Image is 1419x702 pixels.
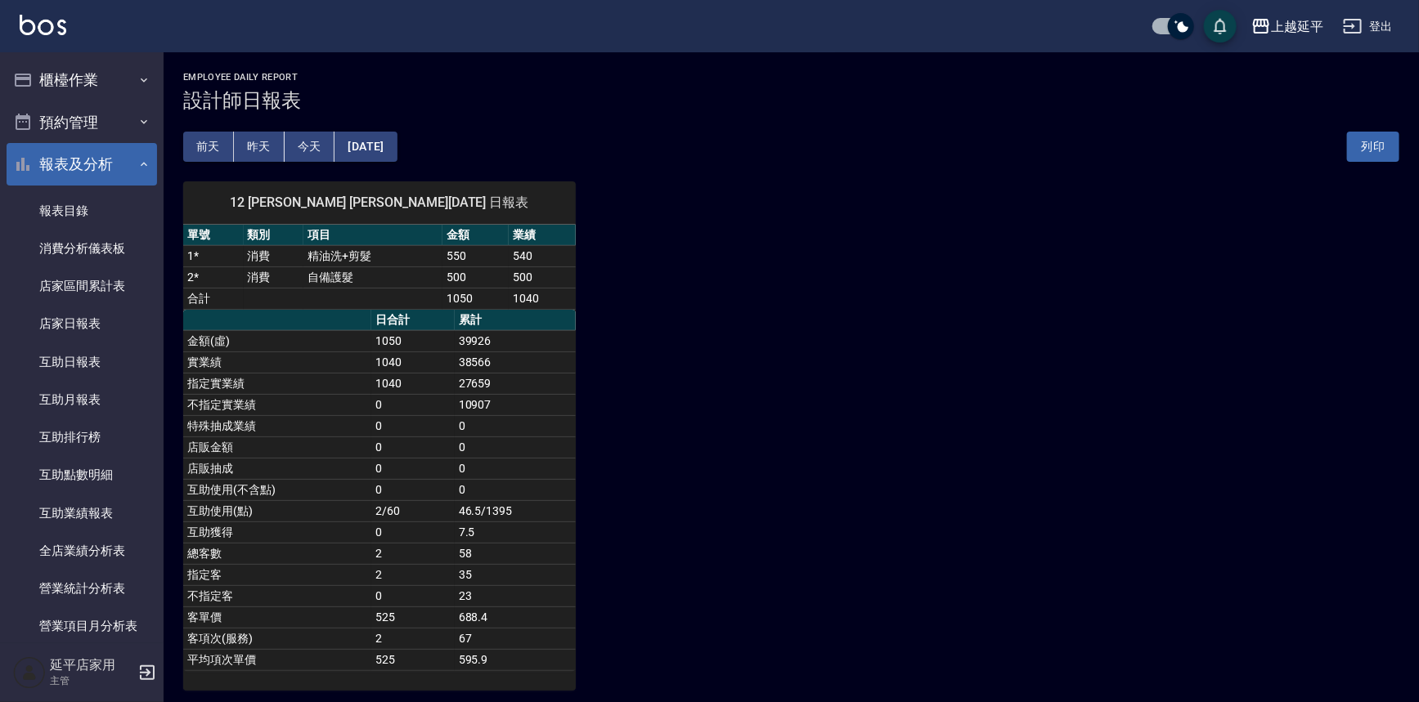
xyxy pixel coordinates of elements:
button: [DATE] [335,132,397,162]
td: 1050 [371,330,455,351]
h2: Employee Daily Report [183,72,1399,83]
td: 不指定客 [183,585,371,606]
td: 0 [371,521,455,543]
td: 互助使用(點) [183,500,371,521]
td: 550 [442,245,509,266]
th: 項目 [303,225,442,246]
td: 1040 [371,351,455,373]
td: 總客數 [183,543,371,564]
td: 46.5/1395 [455,500,576,521]
td: 指定客 [183,564,371,585]
td: 指定實業績 [183,373,371,394]
td: 0 [371,479,455,500]
button: 報表及分析 [7,143,157,186]
h5: 延平店家用 [50,657,133,673]
span: 12 [PERSON_NAME] [PERSON_NAME][DATE] 日報表 [203,195,556,211]
td: 595.9 [455,649,576,670]
td: 688.4 [455,606,576,628]
td: 2 [371,543,455,564]
td: 平均項次單價 [183,649,371,670]
td: 1040 [371,373,455,394]
button: 櫃檯作業 [7,59,157,101]
td: 自備護髮 [303,266,442,288]
td: 0 [371,436,455,458]
td: 2 [371,564,455,585]
button: 列印 [1347,132,1399,162]
td: 客項次(服務) [183,628,371,649]
td: 互助使用(不含點) [183,479,371,500]
td: 0 [371,585,455,606]
a: 互助業績報表 [7,494,157,532]
button: save [1204,10,1237,42]
a: 互助月報表 [7,381,157,418]
a: 互助排行榜 [7,418,157,456]
a: 營業項目月分析表 [7,607,157,645]
th: 單號 [183,225,244,246]
button: 預約管理 [7,101,157,144]
div: 上越延平 [1271,16,1323,37]
p: 主管 [50,673,133,688]
td: 58 [455,543,576,564]
h3: 設計師日報表 [183,89,1399,112]
td: 67 [455,628,576,649]
td: 500 [442,266,509,288]
td: 不指定實業績 [183,394,371,415]
button: 上越延平 [1245,10,1330,43]
a: 互助點數明細 [7,456,157,494]
td: 實業績 [183,351,371,373]
img: Person [13,656,46,689]
td: 0 [371,415,455,436]
td: 39926 [455,330,576,351]
td: 互助獲得 [183,521,371,543]
button: 昨天 [234,132,285,162]
th: 類別 [244,225,304,246]
td: 1040 [509,288,575,309]
td: 精油洗+剪髮 [303,245,442,266]
th: 業績 [509,225,575,246]
th: 金額 [442,225,509,246]
a: 報表目錄 [7,192,157,230]
td: 525 [371,606,455,628]
a: 全店業績分析表 [7,532,157,570]
th: 累計 [455,310,576,331]
td: 金額(虛) [183,330,371,351]
td: 500 [509,266,575,288]
button: 前天 [183,132,234,162]
td: 合計 [183,288,244,309]
td: 1050 [442,288,509,309]
th: 日合計 [371,310,455,331]
td: 525 [371,649,455,670]
td: 27659 [455,373,576,394]
td: 0 [455,458,576,479]
td: 店販金額 [183,436,371,458]
td: 2/60 [371,500,455,521]
td: 消費 [244,266,304,288]
td: 7.5 [455,521,576,543]
td: 35 [455,564,576,585]
td: 0 [455,479,576,500]
a: 消費分析儀表板 [7,230,157,267]
td: 店販抽成 [183,458,371,479]
a: 營業統計分析表 [7,570,157,607]
td: 0 [371,394,455,415]
td: 23 [455,585,576,606]
td: 540 [509,245,575,266]
a: 互助日報表 [7,343,157,381]
img: Logo [20,15,66,35]
td: 特殊抽成業績 [183,415,371,436]
td: 38566 [455,351,576,373]
a: 店家日報表 [7,305,157,342]
a: 店家區間累計表 [7,267,157,305]
td: 0 [455,436,576,458]
table: a dense table [183,225,576,310]
button: 登出 [1336,11,1399,42]
td: 10907 [455,394,576,415]
button: 今天 [285,132,335,162]
td: 0 [455,415,576,436]
table: a dense table [183,310,576,671]
td: 0 [371,458,455,479]
td: 2 [371,628,455,649]
td: 消費 [244,245,304,266]
td: 客單價 [183,606,371,628]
